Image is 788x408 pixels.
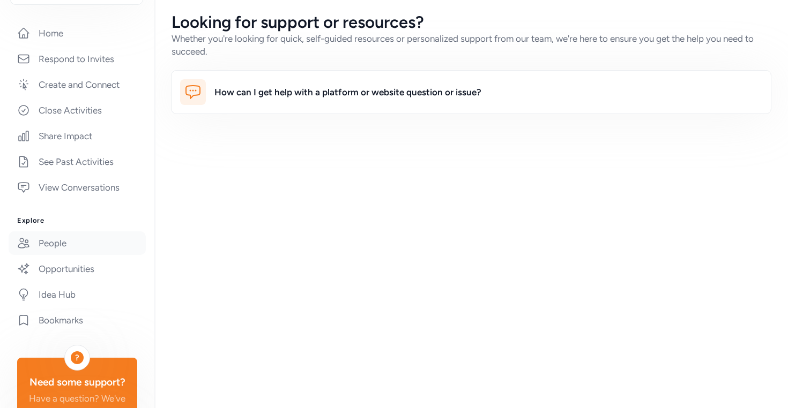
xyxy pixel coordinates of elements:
[9,176,146,199] a: View Conversations
[9,308,146,332] a: Bookmarks
[9,257,146,281] a: Opportunities
[17,216,137,225] h3: Explore
[9,283,146,306] a: Idea Hub
[71,351,84,364] div: ?
[172,32,771,58] div: Whether you're looking for quick, self-guided resources or personalized support from our team, we...
[9,73,146,96] a: Create and Connect
[9,47,146,71] a: Respond to Invites
[9,150,146,173] a: See Past Activities
[214,86,481,99] div: How can I get help with a platform or website question or issue?
[172,13,771,32] h2: Looking for support or resources?
[9,99,146,122] a: Close Activities
[9,21,146,45] a: Home
[9,124,146,148] a: Share Impact
[9,231,146,255] a: People
[26,375,129,390] div: Need some support?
